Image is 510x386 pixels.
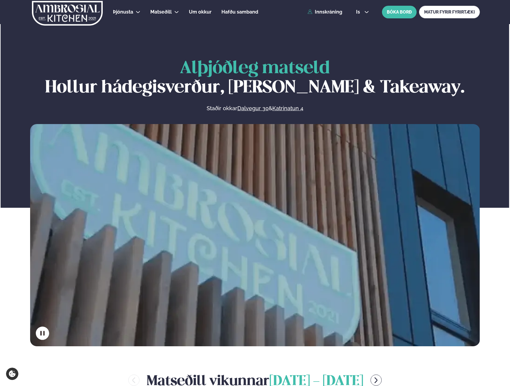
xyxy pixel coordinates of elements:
a: MATUR FYRIR FYRIRTÆKI [419,6,480,18]
button: menu-btn-right [371,375,382,386]
span: Alþjóðleg matseld [180,60,330,77]
span: Um okkur [189,9,211,15]
span: Þjónusta [113,9,133,15]
a: Cookie settings [6,368,18,380]
button: BÓKA BORÐ [382,6,417,18]
a: Dalvegur 30 [237,105,269,112]
span: Hafðu samband [221,9,258,15]
span: is [356,10,362,14]
img: logo [31,1,103,26]
a: Þjónusta [113,8,133,16]
a: Hafðu samband [221,8,258,16]
a: Um okkur [189,8,211,16]
button: is [351,10,374,14]
h1: Hollur hádegisverður, [PERSON_NAME] & Takeaway. [30,59,480,98]
button: menu-btn-left [128,375,139,386]
p: Staðir okkar & [141,105,369,112]
span: Matseðill [150,9,172,15]
a: Katrinatun 4 [272,105,303,112]
a: Matseðill [150,8,172,16]
a: Innskráning [308,9,342,15]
